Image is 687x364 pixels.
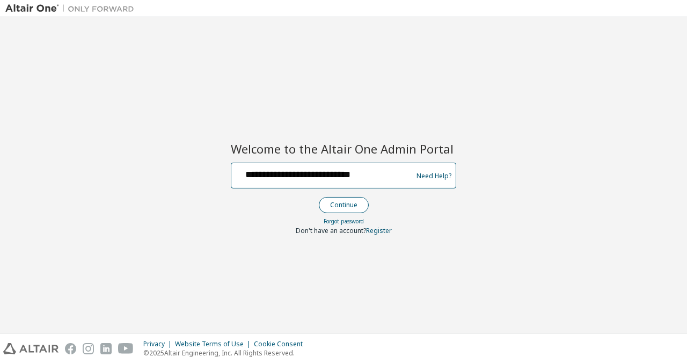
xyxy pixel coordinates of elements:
[254,340,309,348] div: Cookie Consent
[231,141,456,156] h2: Welcome to the Altair One Admin Portal
[118,343,134,354] img: youtube.svg
[83,343,94,354] img: instagram.svg
[366,226,392,235] a: Register
[3,343,59,354] img: altair_logo.svg
[100,343,112,354] img: linkedin.svg
[324,217,364,225] a: Forgot password
[65,343,76,354] img: facebook.svg
[175,340,254,348] div: Website Terms of Use
[319,197,369,213] button: Continue
[416,176,451,176] a: Need Help?
[143,348,309,358] p: © 2025 Altair Engineering, Inc. All Rights Reserved.
[296,226,366,235] span: Don't have an account?
[143,340,175,348] div: Privacy
[5,3,140,14] img: Altair One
